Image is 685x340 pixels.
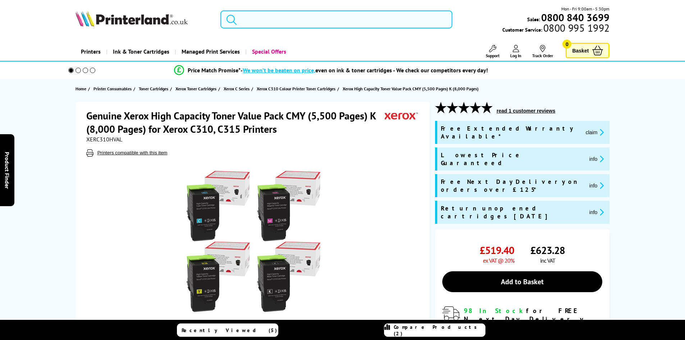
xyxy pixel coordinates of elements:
img: Xerox [385,109,418,122]
a: Xerox C Series [224,85,251,92]
a: Support [486,45,499,58]
span: XERC310HVAL [86,136,122,143]
span: 98 In Stock [464,307,526,315]
span: Xerox High Capacity Toner Value Pack CMY (5,500 Pages) K (8,000 Pages) [343,85,479,92]
span: inc VAT [540,257,555,264]
a: Xerox C310 Colour Printer Toner Cartridges [257,85,337,92]
a: Special Offers [245,42,292,61]
span: 0 [562,40,571,49]
a: Xerox High Capacity Toner Value Pack CMY (5,500 Pages) K (8,000 Pages) [343,85,480,92]
span: Sales: [527,16,540,23]
span: Mon - Fri 9:00am - 5:30pm [561,5,609,12]
span: Printer Consumables [93,85,132,92]
a: Printers [76,42,106,61]
li: modal_Promise [59,64,604,77]
span: Xerox C310 Colour Printer Toner Cartridges [257,85,335,92]
span: Xerox Toner Cartridges [175,85,216,92]
a: Printerland Logo [76,11,212,28]
a: Compare Products (2) [384,323,485,337]
span: Log In [510,53,521,58]
span: Ink & Toner Cartridges [113,42,169,61]
span: £519.40 [480,244,514,257]
span: Lowest Price Guaranteed [441,151,584,167]
span: Support [486,53,499,58]
button: promo-description [584,128,606,136]
b: 0800 840 3699 [541,11,609,24]
span: £623.28 [530,244,565,257]
span: Return unopened cartridges [DATE] [441,204,584,220]
a: Basket 0 [566,43,609,58]
a: Log In [510,45,521,58]
span: Basket [572,46,589,55]
a: Add to Basket [442,271,602,292]
span: ex VAT @ 20% [483,257,514,264]
span: Product Finder [4,151,11,189]
button: promo-description [587,155,606,163]
a: 0800 840 3699 [540,14,609,21]
span: We won’t be beaten on price, [243,67,315,74]
a: Ink & Toner Cartridges [106,42,175,61]
img: Printerland Logo [76,11,188,27]
span: Customer Service: [502,24,609,33]
a: Toner Cartridges [139,85,170,92]
a: Managed Print Services [175,42,245,61]
img: Xerox High Capacity Toner Value Pack CMY (5,500 Pages) K (8,000 Pages) [183,171,324,312]
button: Printers compatible with this item [95,150,170,156]
button: promo-description [587,181,606,190]
span: Free Next Day Delivery on orders over £125* [441,178,584,194]
span: 0800 995 1992 [542,24,609,31]
div: for FREE Next Day Delivery [464,307,602,323]
h1: Genuine Xerox High Capacity Toner Value Pack CMY (5,500 Pages) K (8,000 Pages) for Xerox C310, C3... [86,109,385,136]
button: read 1 customer reviews [494,108,557,114]
span: Price Match Promise* [188,67,241,74]
span: Recently Viewed (5) [182,327,277,334]
a: Track Order [532,45,553,58]
span: Toner Cartridges [139,85,168,92]
a: Xerox Toner Cartridges [175,85,218,92]
a: Printer Consumables [93,85,133,92]
div: - even on ink & toner cartridges - We check our competitors every day! [241,67,488,74]
a: Recently Viewed (5) [177,323,278,337]
a: Home [76,85,88,92]
span: Compare Products (2) [394,324,485,337]
span: Home [76,85,86,92]
button: promo-description [587,208,606,216]
div: modal_delivery [442,307,602,340]
span: Xerox C Series [224,85,250,92]
span: Free Extended Warranty Available* [441,124,580,140]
